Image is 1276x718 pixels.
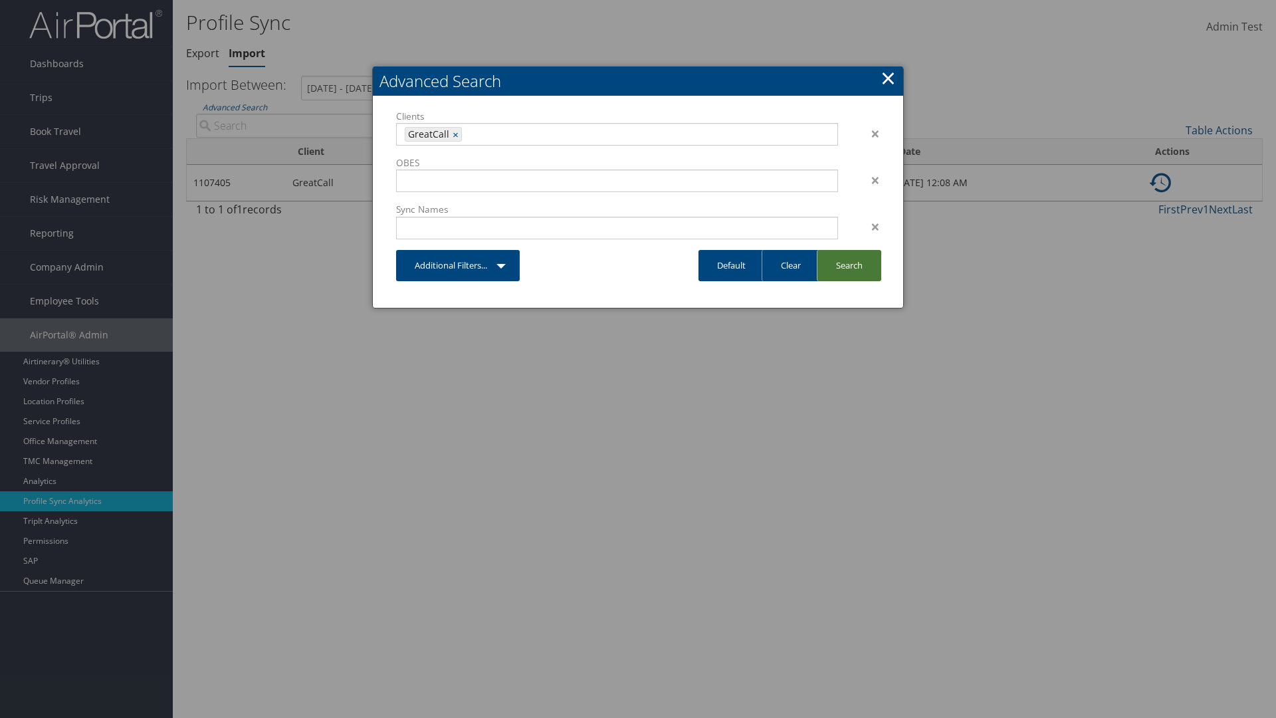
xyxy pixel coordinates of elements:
[396,203,838,216] label: Sync Names
[881,64,896,91] a: Close
[396,110,838,123] label: Clients
[453,128,461,141] a: ×
[817,250,881,281] a: Search
[698,250,764,281] a: Default
[848,219,890,235] div: ×
[762,250,819,281] a: Clear
[373,66,903,96] h2: Advanced Search
[848,126,890,142] div: ×
[396,156,838,170] label: OBES
[396,250,520,281] a: Additional Filters...
[405,128,449,141] span: GreatCall
[848,172,890,188] div: ×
